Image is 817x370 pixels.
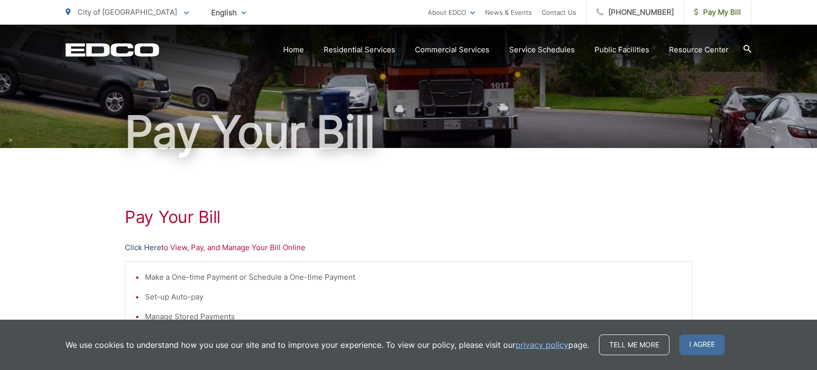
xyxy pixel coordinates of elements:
[679,334,725,355] span: I agree
[145,271,682,283] li: Make a One-time Payment or Schedule a One-time Payment
[145,311,682,323] li: Manage Stored Payments
[125,242,692,254] p: to View, Pay, and Manage Your Bill Online
[66,108,751,157] h1: Pay Your Bill
[324,44,395,56] a: Residential Services
[599,334,669,355] a: Tell me more
[428,6,475,18] a: About EDCO
[542,6,576,18] a: Contact Us
[485,6,532,18] a: News & Events
[77,7,177,17] span: City of [GEOGRAPHIC_DATA]
[415,44,489,56] a: Commercial Services
[516,339,568,351] a: privacy policy
[509,44,575,56] a: Service Schedules
[204,4,254,21] span: English
[669,44,729,56] a: Resource Center
[125,207,692,227] h1: Pay Your Bill
[594,44,649,56] a: Public Facilities
[125,242,161,254] a: Click Here
[283,44,304,56] a: Home
[66,339,589,351] p: We use cookies to understand how you use our site and to improve your experience. To view our pol...
[66,43,159,57] a: EDCD logo. Return to the homepage.
[145,291,682,303] li: Set-up Auto-pay
[694,6,741,18] span: Pay My Bill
